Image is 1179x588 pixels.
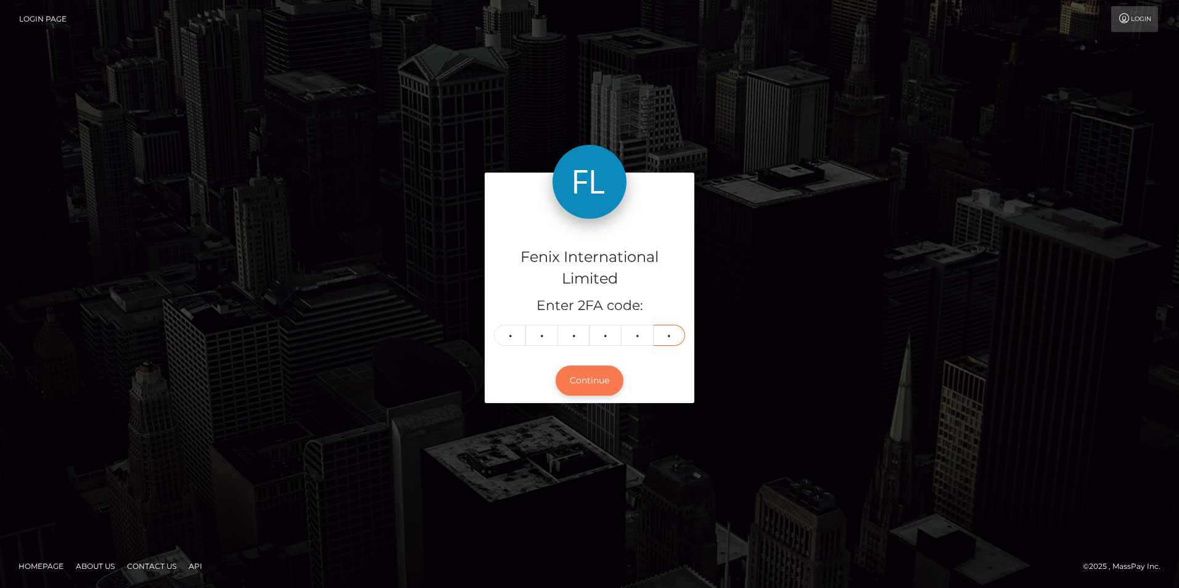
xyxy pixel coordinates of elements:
img: Fenix International Limited [553,145,626,219]
a: About Us [71,557,120,576]
a: Contact Us [122,557,181,576]
a: Login [1111,6,1158,32]
h5: Enter 2FA code: [494,296,685,316]
button: Continue [556,365,623,396]
a: Login Page [19,6,67,32]
div: © 2025 , MassPay Inc. [1083,560,1170,573]
a: Homepage [14,557,68,576]
a: API [184,557,207,576]
h4: Fenix International Limited [494,247,685,290]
